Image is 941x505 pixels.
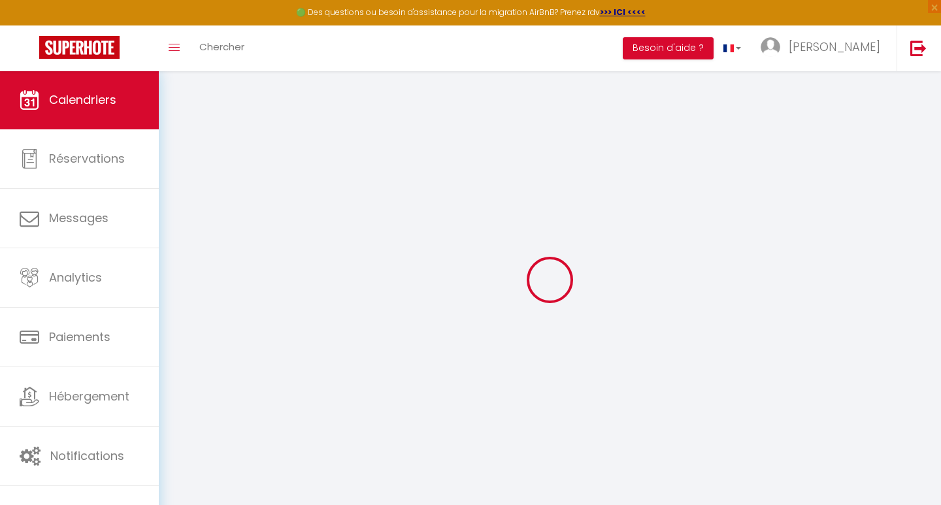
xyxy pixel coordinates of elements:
[751,25,897,71] a: ... [PERSON_NAME]
[600,7,646,18] a: >>> ICI <<<<
[39,36,120,59] img: Super Booking
[49,269,102,285] span: Analytics
[49,150,125,167] span: Réservations
[910,40,927,56] img: logout
[50,448,124,464] span: Notifications
[49,91,116,108] span: Calendriers
[49,329,110,345] span: Paiements
[49,388,129,404] span: Hébergement
[761,37,780,57] img: ...
[199,40,244,54] span: Chercher
[789,39,880,55] span: [PERSON_NAME]
[623,37,714,59] button: Besoin d'aide ?
[190,25,254,71] a: Chercher
[49,210,108,226] span: Messages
